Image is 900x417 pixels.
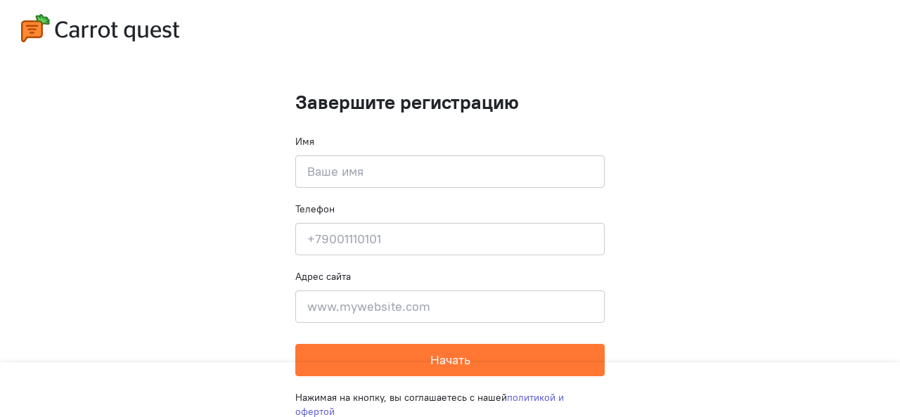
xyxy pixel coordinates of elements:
[295,91,605,113] h1: Завершите регистрацию
[295,290,605,323] input: www.mywebsite.com
[21,14,179,42] img: carrot-quest-logo.svg
[295,223,605,255] input: +79001110101
[295,202,335,216] label: Телефон
[295,344,605,376] button: Начать
[295,134,314,148] label: Имя
[295,269,351,283] label: Адрес сайта
[430,352,470,368] span: Начать
[295,155,605,188] input: Ваше имя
